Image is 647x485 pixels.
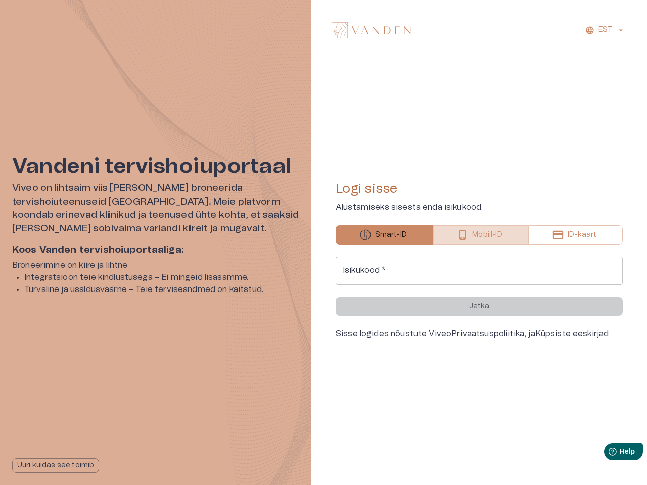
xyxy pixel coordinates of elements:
button: Uuri kuidas see toimib [12,458,99,473]
img: Vanden logo [332,22,411,38]
p: Mobiil-ID [472,230,502,240]
p: Alustamiseks sisesta enda isikukood. [336,201,623,213]
button: Mobiil-ID [433,225,529,245]
p: Smart-ID [375,230,407,240]
iframe: Help widget launcher [568,439,647,467]
p: ID-kaart [568,230,596,240]
p: Uuri kuidas see toimib [17,460,94,471]
button: Smart-ID [336,225,433,245]
h4: Logi sisse [336,181,623,197]
a: Küpsiste eeskirjad [535,330,609,338]
p: EST [598,25,612,35]
div: Sisse logides nõustute Viveo , ja [336,328,623,340]
button: ID-kaart [528,225,623,245]
a: Privaatsuspoliitika [451,330,524,338]
button: EST [584,23,627,37]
